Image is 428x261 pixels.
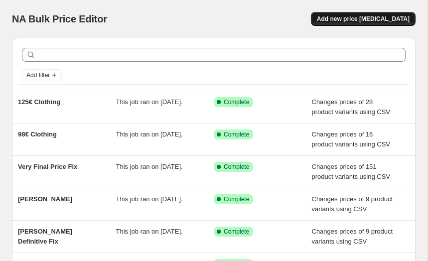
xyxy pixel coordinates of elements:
[312,228,393,245] span: Changes prices of 9 product variants using CSV
[224,195,249,203] span: Complete
[22,69,62,81] button: Add filter
[312,163,391,180] span: Changes prices of 151 product variants using CSV
[18,163,77,170] span: Very Final Price Fix
[18,228,72,245] span: [PERSON_NAME] Definitive Fix
[312,98,391,116] span: Changes prices of 28 product variants using CSV
[311,12,416,26] button: Add new price [MEDICAL_DATA]
[116,163,183,170] span: This job ran on [DATE].
[224,228,249,236] span: Complete
[18,130,57,138] span: 98€ Clothing
[116,98,183,106] span: This job ran on [DATE].
[224,130,249,138] span: Complete
[18,98,60,106] span: 125€ Clothing
[116,228,183,235] span: This job ran on [DATE].
[116,195,183,203] span: This job ran on [DATE].
[116,130,183,138] span: This job ran on [DATE].
[312,130,391,148] span: Changes prices of 16 product variants using CSV
[224,98,249,106] span: Complete
[18,195,72,203] span: [PERSON_NAME]
[12,13,107,24] span: NA Bulk Price Editor
[26,71,50,79] span: Add filter
[312,195,393,213] span: Changes prices of 9 product variants using CSV
[317,15,410,23] span: Add new price [MEDICAL_DATA]
[224,163,249,171] span: Complete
